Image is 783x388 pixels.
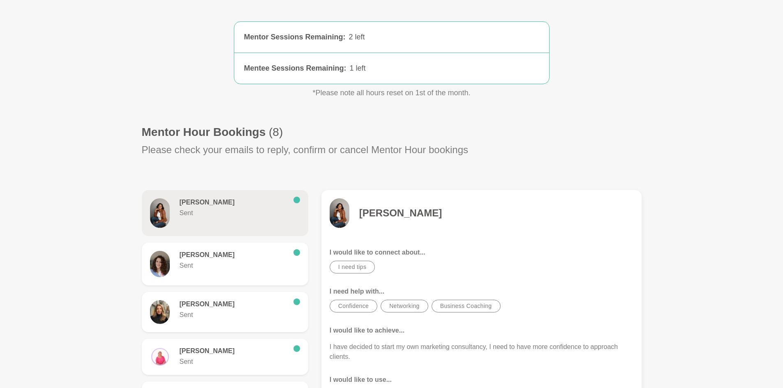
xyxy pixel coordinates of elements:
p: Sent [180,357,287,367]
h6: [PERSON_NAME] [180,347,287,355]
p: I would like to connect about... [330,248,633,257]
h6: [PERSON_NAME] [180,251,287,259]
div: 1 left [350,63,539,74]
p: Sent [180,261,287,271]
p: I would like to achieve... [330,326,633,335]
p: Sent [180,208,287,218]
p: I need help with... [330,287,633,296]
p: I have decided to start my own marketing consultancy, I need to have more confidence to approach ... [330,342,633,362]
span: (8) [269,126,283,138]
div: Mentee Sessions Remaining : [244,63,346,74]
h1: Mentor Hour Bookings [142,125,283,139]
p: Please check your emails to reply, confirm or cancel Mentor Hour bookings [142,142,469,157]
p: I would like to use... [330,375,633,385]
p: Sent [180,310,287,320]
h6: [PERSON_NAME] [180,198,287,207]
div: Mentor Sessions Remaining : [244,32,346,43]
p: *Please note all hours reset on 1st of the month. [194,87,589,99]
h6: [PERSON_NAME] [180,300,287,308]
div: 2 left [349,32,539,43]
h4: [PERSON_NAME] [359,207,442,219]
